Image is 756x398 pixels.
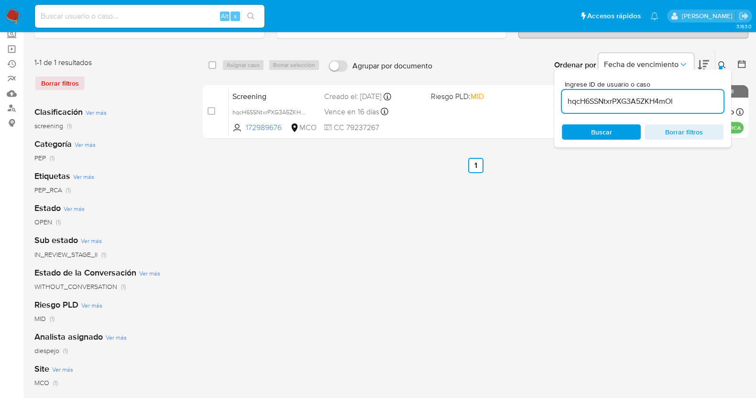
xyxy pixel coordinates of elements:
[234,11,237,21] span: s
[587,11,641,21] span: Accesos rápidos
[35,10,264,22] input: Buscar usuario o caso...
[739,11,749,21] a: Salir
[736,22,751,30] span: 3.163.0
[681,11,735,21] p: diana.espejo@mercadolibre.com.co
[221,11,229,21] span: Alt
[241,10,261,23] button: search-icon
[650,12,658,20] a: Notificaciones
